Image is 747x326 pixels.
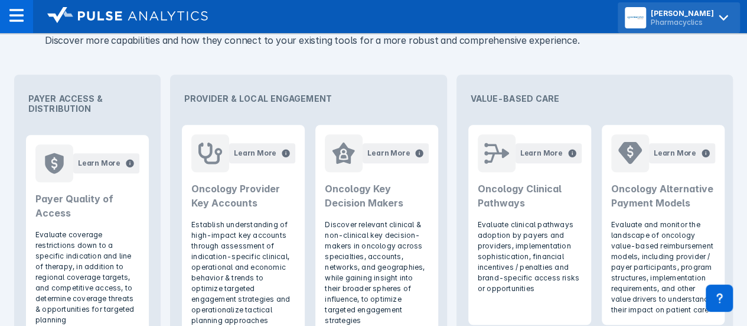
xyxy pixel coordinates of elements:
[191,182,295,210] h2: Oncology Provider Key Accounts
[9,8,24,22] img: menu--horizontal.svg
[461,79,728,118] div: Value-Based Care
[611,182,715,210] h2: Oncology Alternative Payment Models
[47,7,208,24] img: logo
[191,220,295,326] p: Establish understanding of high-impact key accounts through assessment of indication-specific cli...
[478,220,582,294] p: Evaluate clinical pathways adoption by payers and providers, implementation sophistication, finan...
[35,192,139,220] h2: Payer Quality of Access
[651,18,714,27] div: Pharmacyclics
[175,79,442,118] div: Provider & Local Engagement
[325,182,429,210] h2: Oncology Key Decision Makers
[654,148,696,159] div: Learn More
[78,158,120,169] div: Learn More
[19,79,156,128] div: Payer Access & Distribution
[627,9,644,26] img: menu button
[478,182,582,210] h2: Oncology Clinical Pathways
[325,220,429,326] p: Discover relevant clinical & non-clinical key decision-makers in oncology across specialties, acc...
[651,9,714,18] div: [PERSON_NAME]
[706,285,733,312] div: Contact Support
[516,143,582,163] button: Learn More
[234,148,276,159] div: Learn More
[35,230,139,325] p: Evaluate coverage restrictions down to a specific indication and line of therapy, in addition to ...
[520,148,563,159] div: Learn More
[367,148,410,159] div: Learn More
[229,143,295,163] button: Learn More
[33,7,208,26] a: logo
[649,143,715,163] button: Learn More
[45,33,702,49] p: Discover more capabilities and how they connect to your existing tools for a more robust and comp...
[73,153,139,173] button: Learn More
[363,143,429,163] button: Learn More
[611,220,715,315] p: Evaluate and monitor the landscape of oncology value-based reimbursement models, including provid...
